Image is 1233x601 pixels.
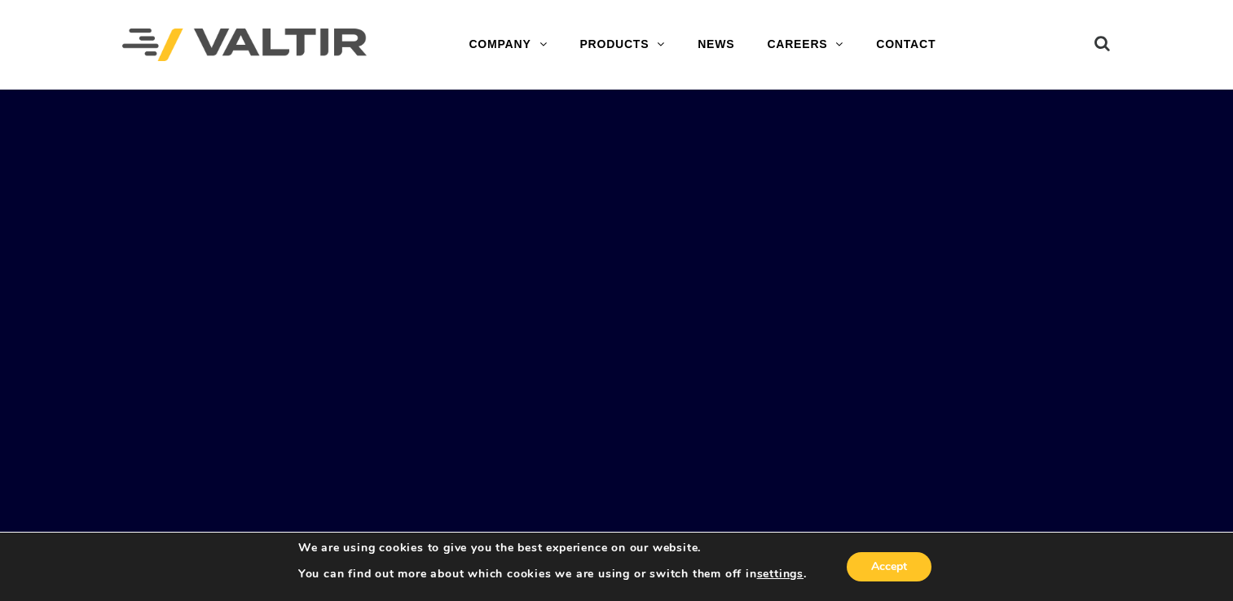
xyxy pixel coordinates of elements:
a: NEWS [681,29,751,61]
p: You can find out more about which cookies we are using or switch them off in . [298,567,807,581]
button: settings [757,567,804,581]
img: Valtir [122,29,367,62]
p: We are using cookies to give you the best experience on our website. [298,541,807,555]
a: CAREERS [751,29,860,61]
a: PRODUCTS [563,29,681,61]
button: Accept [847,552,931,581]
a: COMPANY [452,29,563,61]
a: CONTACT [860,29,952,61]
